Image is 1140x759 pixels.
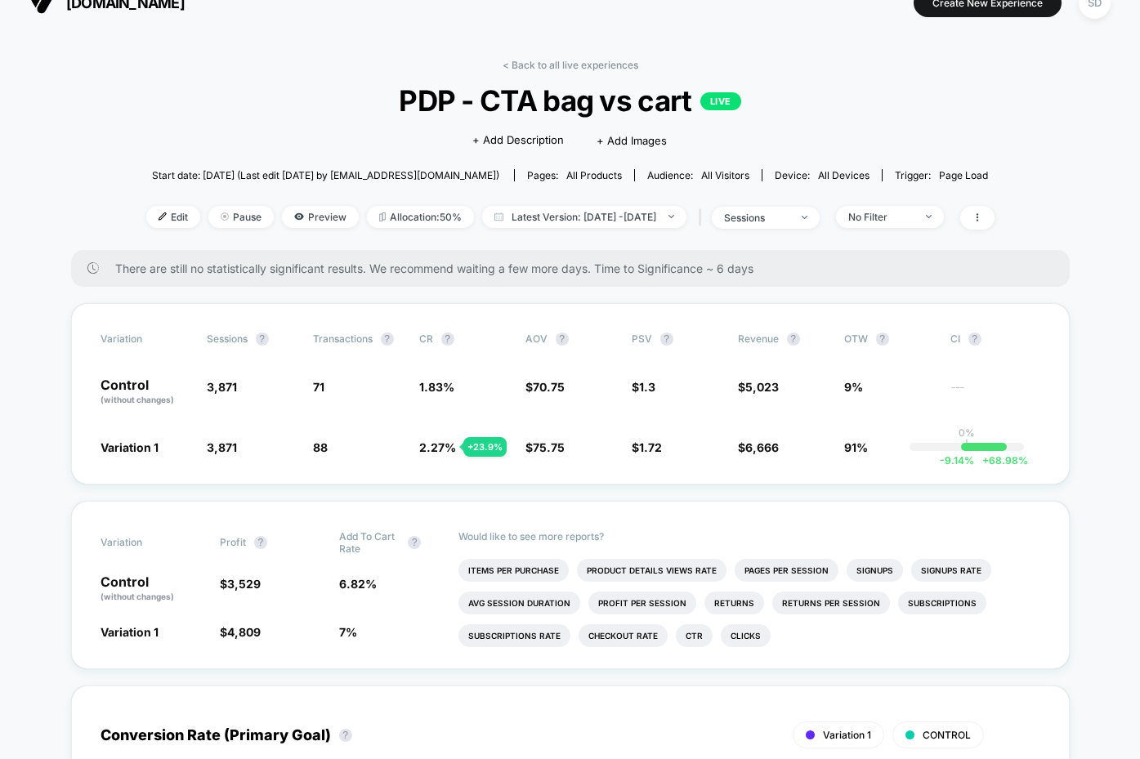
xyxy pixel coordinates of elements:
span: PDP - CTA bag vs cart [188,83,951,118]
img: end [802,216,807,219]
button: ? [256,333,269,346]
li: Pages Per Session [735,559,838,582]
span: 70.75 [533,380,565,394]
img: end [221,212,229,221]
span: Pause [208,206,274,228]
span: Revenue [738,333,779,345]
button: ? [556,333,569,346]
span: Latest Version: [DATE] - [DATE] [482,206,686,228]
span: $ [632,440,662,454]
span: CI [950,333,1040,346]
span: Profit [220,536,246,548]
span: Variation 1 [823,729,871,741]
span: All Visitors [701,169,749,181]
p: Control [101,575,203,603]
span: 71 [313,380,324,394]
span: all products [566,169,622,181]
span: + [982,454,989,467]
span: $ [525,440,565,454]
span: Add To Cart Rate [339,530,400,555]
li: Avg Session Duration [458,592,580,614]
p: 0% [959,426,975,439]
span: 1.72 [639,440,662,454]
span: 3,871 [207,440,237,454]
div: Audience: [647,169,749,181]
div: sessions [724,212,789,224]
li: Checkout Rate [579,624,668,647]
button: ? [787,333,800,346]
span: 75.75 [533,440,565,454]
span: Variation [101,530,190,555]
span: 68.98 % [974,454,1028,467]
div: Pages: [527,169,622,181]
span: --- [950,382,1040,406]
span: Transactions [313,333,373,345]
button: ? [381,333,394,346]
p: LIVE [700,92,741,110]
img: edit [159,212,167,221]
span: 7 % [339,625,357,639]
span: AOV [525,333,548,345]
p: Control [101,378,190,406]
span: 1.83 % [419,380,454,394]
button: ? [339,729,352,742]
span: CR [419,333,433,345]
img: calendar [494,212,503,221]
span: $ [220,577,261,591]
span: Variation 1 [101,440,159,454]
span: (without changes) [101,592,174,601]
span: Variation [101,333,190,346]
li: Clicks [721,624,771,647]
span: 91% [844,440,868,454]
li: Returns Per Session [772,592,890,614]
span: $ [220,625,261,639]
span: 4,809 [227,625,261,639]
button: ? [408,536,421,549]
button: ? [254,536,267,549]
button: ? [441,333,454,346]
li: Items Per Purchase [458,559,569,582]
li: Signups Rate [911,559,991,582]
p: Would like to see more reports? [458,530,1039,542]
button: ? [968,333,981,346]
li: Ctr [676,624,713,647]
button: ? [876,333,889,346]
span: 5,023 [745,380,779,394]
span: Edit [146,206,200,228]
span: + Add Images [597,134,667,147]
span: -9.14 % [940,454,974,467]
span: Sessions [207,333,248,345]
span: Preview [282,206,359,228]
a: < Back to all live experiences [503,59,638,71]
span: There are still no statistically significant results. We recommend waiting a few more days . Time... [115,261,1037,275]
span: Page Load [939,169,988,181]
span: 3,871 [207,380,237,394]
span: OTW [844,333,934,346]
span: $ [525,380,565,394]
span: 1.3 [639,380,655,394]
span: 2.27 % [419,440,456,454]
span: Variation 1 [101,625,159,639]
span: | [695,206,712,230]
span: 6,666 [745,440,779,454]
li: Product Details Views Rate [577,559,726,582]
img: end [668,215,674,218]
li: Returns [704,592,764,614]
span: (without changes) [101,395,174,404]
span: 9% [844,380,863,394]
li: Subscriptions Rate [458,624,570,647]
p: | [965,439,968,451]
span: Start date: [DATE] (Last edit [DATE] by [EMAIL_ADDRESS][DOMAIN_NAME]) [152,169,499,181]
span: $ [738,380,779,394]
span: + Add Description [472,132,564,149]
div: + 23.9 % [463,437,507,457]
span: all devices [818,169,870,181]
img: rebalance [379,212,386,221]
span: $ [632,380,655,394]
span: CONTROL [923,729,971,741]
li: Subscriptions [898,592,986,614]
span: 3,529 [227,577,261,591]
span: Allocation: 50% [367,206,474,228]
span: PSV [632,333,652,345]
span: $ [738,440,779,454]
